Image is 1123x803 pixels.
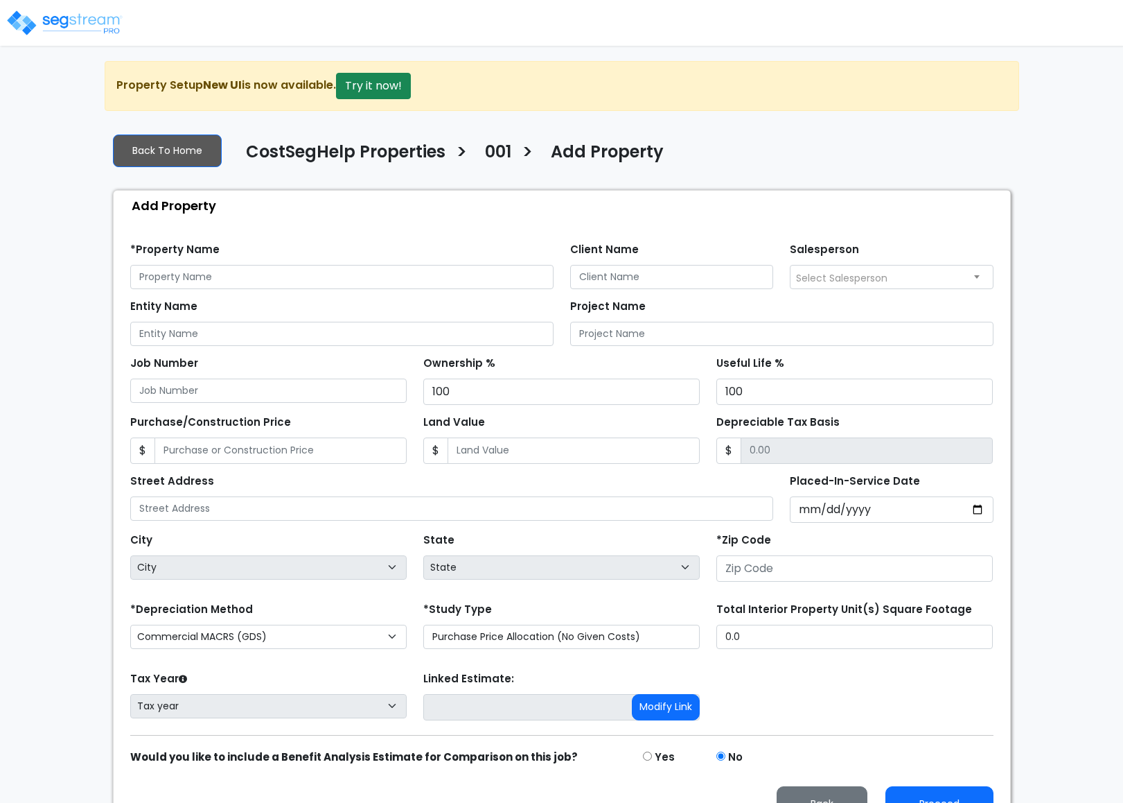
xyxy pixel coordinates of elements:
[6,9,123,37] img: logo_pro_r.png
[475,142,511,171] a: 001
[790,242,859,258] label: Salesperson
[130,415,291,431] label: Purchase/Construction Price
[456,141,468,168] h3: >
[632,694,700,720] button: Modify Link
[716,555,993,582] input: Zip Code
[130,322,554,346] input: Entity Name
[121,191,1010,221] div: Add Property
[130,379,407,403] input: Job Number
[105,61,1019,111] div: Property Setup is now available.
[716,356,784,372] label: Useful Life %
[203,77,242,93] strong: New UI
[570,299,646,315] label: Project Name
[130,438,155,464] span: $
[423,602,492,618] label: *Study Type
[448,438,700,464] input: Land Value
[336,73,411,99] button: Try it now!
[423,356,495,372] label: Ownership %
[485,142,511,166] h4: 001
[716,438,741,464] span: $
[130,750,578,764] strong: Would you like to include a Benefit Analysis Estimate for Comparison on this job?
[130,265,554,289] input: Property Name
[130,671,187,687] label: Tax Year
[570,322,993,346] input: Project Name
[130,533,152,549] label: City
[423,438,448,464] span: $
[130,602,253,618] label: *Depreciation Method
[728,750,743,766] label: No
[130,242,220,258] label: *Property Name
[716,625,993,649] input: total square foot
[522,141,533,168] h3: >
[113,135,222,167] a: Back To Home
[570,242,639,258] label: Client Name
[540,142,664,171] a: Add Property
[236,142,445,171] a: CostSegHelp Properties
[423,415,485,431] label: Land Value
[130,299,197,315] label: Entity Name
[570,265,774,289] input: Client Name
[741,438,993,464] input: 0.00
[423,533,454,549] label: State
[423,379,700,405] input: Ownership %
[796,271,887,285] span: Select Salesperson
[790,474,920,490] label: Placed-In-Service Date
[655,750,675,766] label: Yes
[716,602,972,618] label: Total Interior Property Unit(s) Square Footage
[154,438,407,464] input: Purchase or Construction Price
[246,142,445,166] h4: CostSegHelp Properties
[551,142,664,166] h4: Add Property
[130,356,198,372] label: Job Number
[716,379,993,405] input: Useful Life %
[130,474,214,490] label: Street Address
[716,415,840,431] label: Depreciable Tax Basis
[423,671,514,687] label: Linked Estimate:
[716,533,771,549] label: *Zip Code
[130,497,774,521] input: Street Address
